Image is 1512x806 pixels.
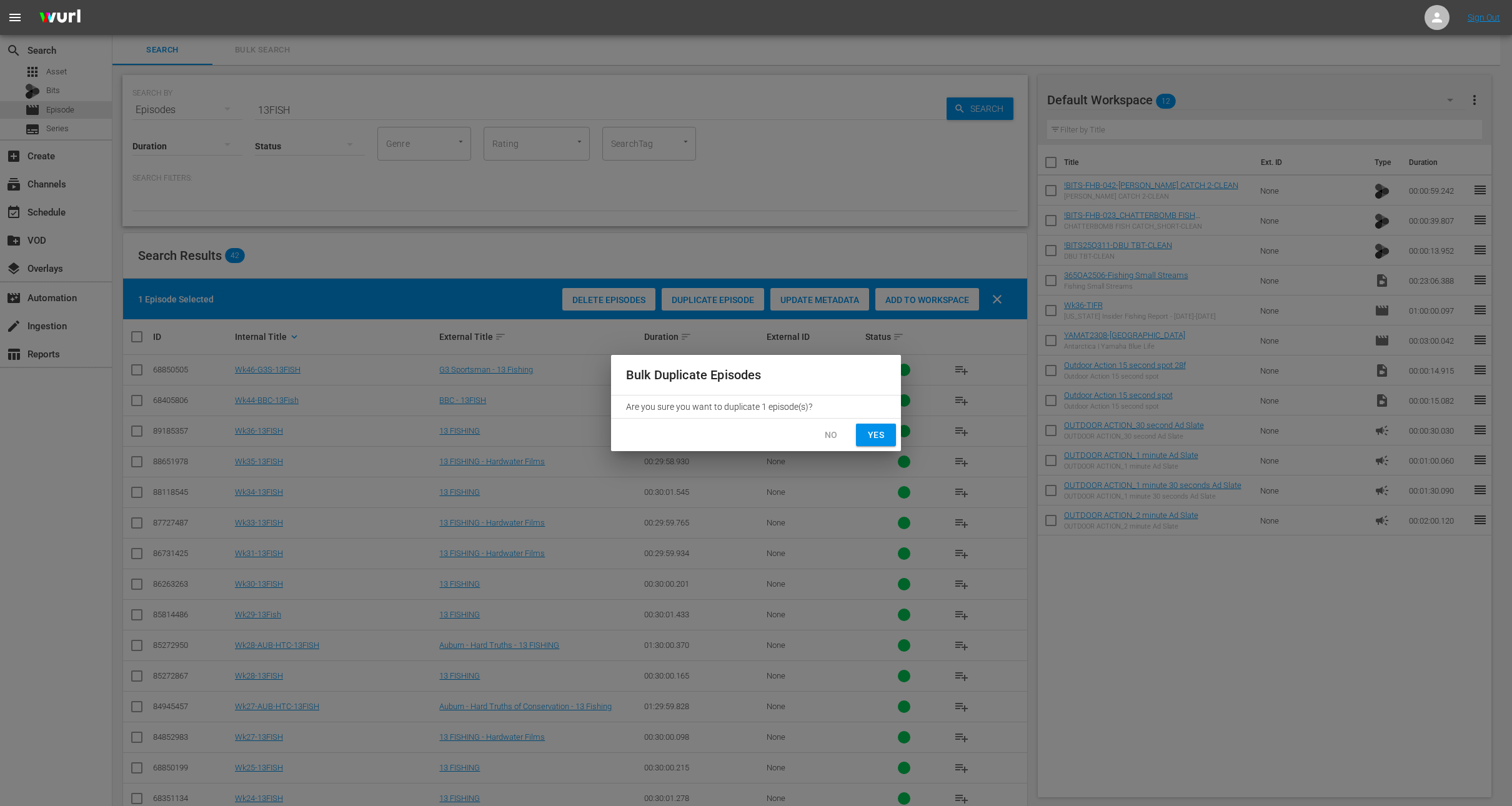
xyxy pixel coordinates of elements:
div: Are you sure you want to duplicate 1 episode(s)? [611,396,901,418]
h2: Bulk Duplicate Episodes [626,365,886,385]
button: No [811,424,851,447]
img: ans4CAIJ8jUAAAAAAAAAAAAAAAAAAAAAAAAgQb4GAAAAAAAAAAAAAAAAAAAAAAAAJMjXAAAAAAAAAAAAAAAAAAAAAAAAgAT5G... [30,3,90,32]
a: Sign Out [1468,12,1500,22]
span: Yes [866,427,886,443]
button: Yes [856,424,896,447]
span: menu [7,10,22,25]
span: No [821,427,841,443]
